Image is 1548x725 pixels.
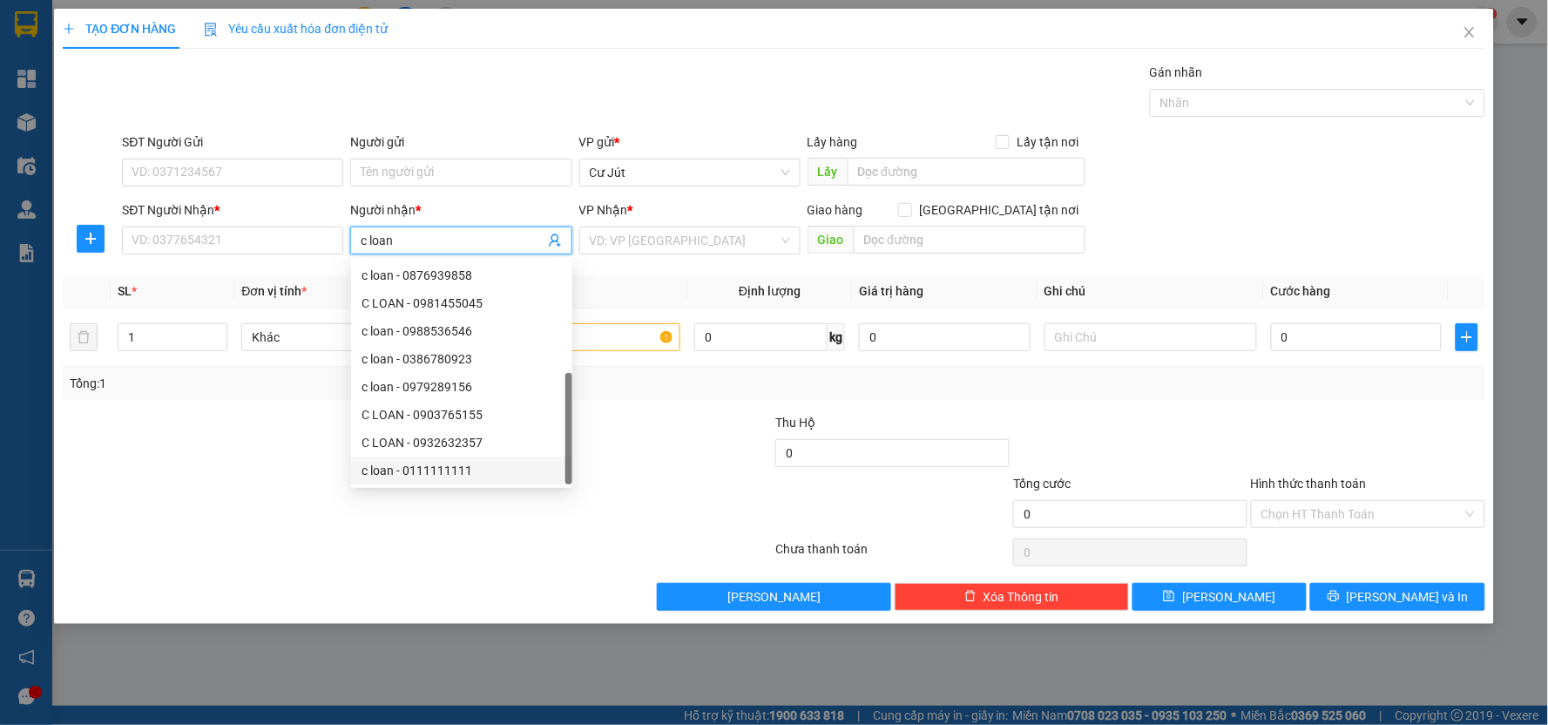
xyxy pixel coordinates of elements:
[1445,9,1494,58] button: Close
[579,132,801,152] div: VP gửi
[350,200,571,220] div: Người nhận
[362,405,562,424] div: C LOAN - 0903765155
[1463,25,1477,39] span: close
[859,323,1031,351] input: 0
[548,234,562,247] span: user-add
[351,373,572,401] div: c loan - 0979289156
[895,583,1129,611] button: deleteXóa Thông tin
[1038,274,1264,308] th: Ghi chú
[351,457,572,484] div: c loan - 0111111111
[351,261,572,289] div: c loan - 0876939858
[859,284,923,298] span: Giá trị hàng
[775,416,815,430] span: Thu Hộ
[774,539,1011,570] div: Chưa thanh toán
[204,23,218,37] img: icon
[1310,583,1485,611] button: printer[PERSON_NAME] và In
[727,587,821,606] span: [PERSON_NAME]
[122,200,343,220] div: SĐT Người Nhận
[984,587,1059,606] span: Xóa Thông tin
[739,284,801,298] span: Định lượng
[1010,132,1085,152] span: Lấy tận nơi
[1132,583,1308,611] button: save[PERSON_NAME]
[122,132,343,152] div: SĐT Người Gửi
[1251,477,1367,491] label: Hình thức thanh toán
[362,294,562,313] div: C LOAN - 0981455045
[808,203,863,217] span: Giao hàng
[1457,330,1477,344] span: plus
[362,349,562,369] div: c loan - 0386780923
[70,323,98,351] button: delete
[351,345,572,373] div: c loan - 0386780923
[78,232,104,246] span: plus
[362,322,562,341] div: c loan - 0988536546
[351,429,572,457] div: C LOAN - 0932632357
[912,200,1085,220] span: [GEOGRAPHIC_DATA] tận nơi
[252,324,443,350] span: Khác
[351,401,572,429] div: C LOAN - 0903765155
[362,461,562,480] div: c loan - 0111111111
[1328,590,1340,604] span: printer
[579,203,628,217] span: VP Nhận
[808,135,858,149] span: Lấy hàng
[1182,587,1275,606] span: [PERSON_NAME]
[964,590,977,604] span: delete
[1044,323,1257,351] input: Ghi Chú
[808,226,854,254] span: Giao
[63,22,176,36] span: TẠO ĐƠN HÀNG
[808,158,848,186] span: Lấy
[854,226,1086,254] input: Dọc đường
[63,23,75,35] span: plus
[350,132,571,152] div: Người gửi
[241,284,307,298] span: Đơn vị tính
[351,317,572,345] div: c loan - 0988536546
[590,159,790,186] span: Cư Jút
[77,225,105,253] button: plus
[657,583,891,611] button: [PERSON_NAME]
[118,284,132,298] span: SL
[362,433,562,452] div: C LOAN - 0932632357
[828,323,845,351] span: kg
[1163,590,1175,604] span: save
[1271,284,1331,298] span: Cước hàng
[468,323,680,351] input: VD: Bàn, Ghế
[351,289,572,317] div: C LOAN - 0981455045
[1150,65,1203,79] label: Gán nhãn
[1013,477,1071,491] span: Tổng cước
[848,158,1086,186] input: Dọc đường
[1456,323,1477,351] button: plus
[1347,587,1469,606] span: [PERSON_NAME] và In
[362,266,562,285] div: c loan - 0876939858
[362,377,562,396] div: c loan - 0979289156
[204,22,388,36] span: Yêu cầu xuất hóa đơn điện tử
[70,374,598,393] div: Tổng: 1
